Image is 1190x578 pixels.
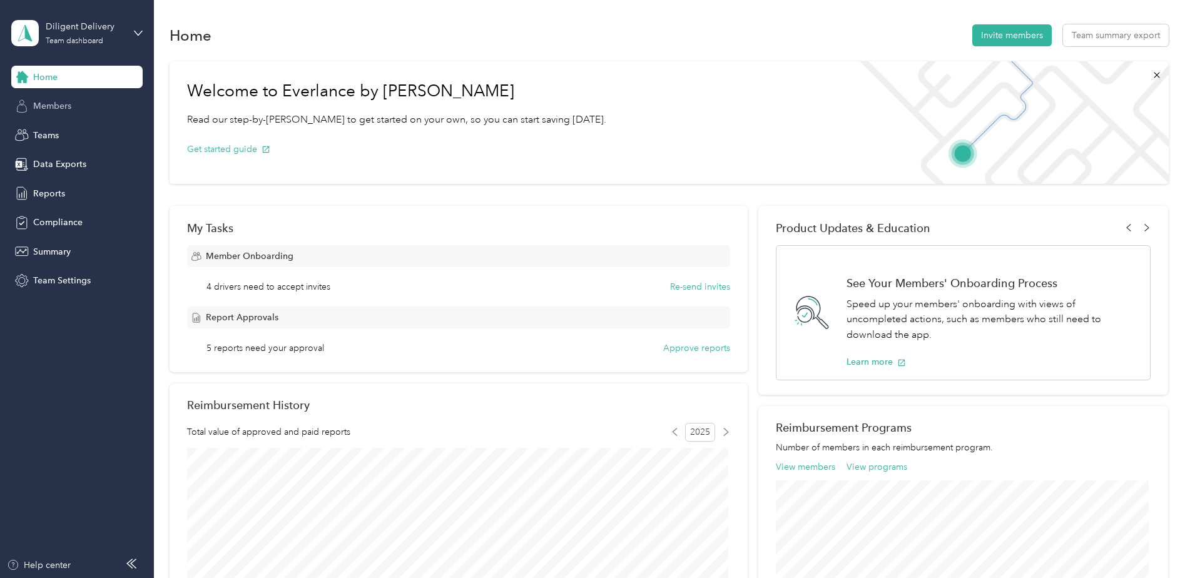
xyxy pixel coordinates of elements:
button: Get started guide [187,143,270,156]
h2: Reimbursement History [187,398,310,412]
span: 4 drivers need to accept invites [206,280,330,293]
span: Report Approvals [206,311,278,324]
button: Learn more [847,355,906,368]
span: Member Onboarding [206,250,293,263]
h1: See Your Members' Onboarding Process [847,276,1137,290]
span: Compliance [33,216,83,229]
h1: Welcome to Everlance by [PERSON_NAME] [187,81,606,101]
img: Welcome to everlance [847,61,1168,184]
span: Total value of approved and paid reports [187,425,350,439]
button: Help center [7,559,71,572]
button: Approve reports [663,342,730,355]
button: View members [776,460,835,474]
span: 5 reports need your approval [206,342,324,355]
p: Read our step-by-[PERSON_NAME] to get started on your own, so you can start saving [DATE]. [187,112,606,128]
span: Members [33,99,71,113]
div: Diligent Delivery [46,20,124,33]
button: Invite members [972,24,1052,46]
div: My Tasks [187,221,730,235]
span: Team Settings [33,274,91,287]
span: Reports [33,187,65,200]
span: Data Exports [33,158,86,171]
p: Number of members in each reimbursement program. [776,441,1151,454]
p: Speed up your members' onboarding with views of uncompleted actions, such as members who still ne... [847,297,1137,343]
h1: Home [170,29,211,42]
span: Teams [33,129,59,142]
h2: Reimbursement Programs [776,421,1151,434]
div: Team dashboard [46,38,103,45]
span: Product Updates & Education [776,221,930,235]
button: Team summary export [1063,24,1169,46]
span: Home [33,71,58,84]
button: View programs [847,460,907,474]
span: Summary [33,245,71,258]
iframe: Everlance-gr Chat Button Frame [1120,508,1190,578]
button: Re-send invites [670,280,730,293]
span: 2025 [685,423,715,442]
